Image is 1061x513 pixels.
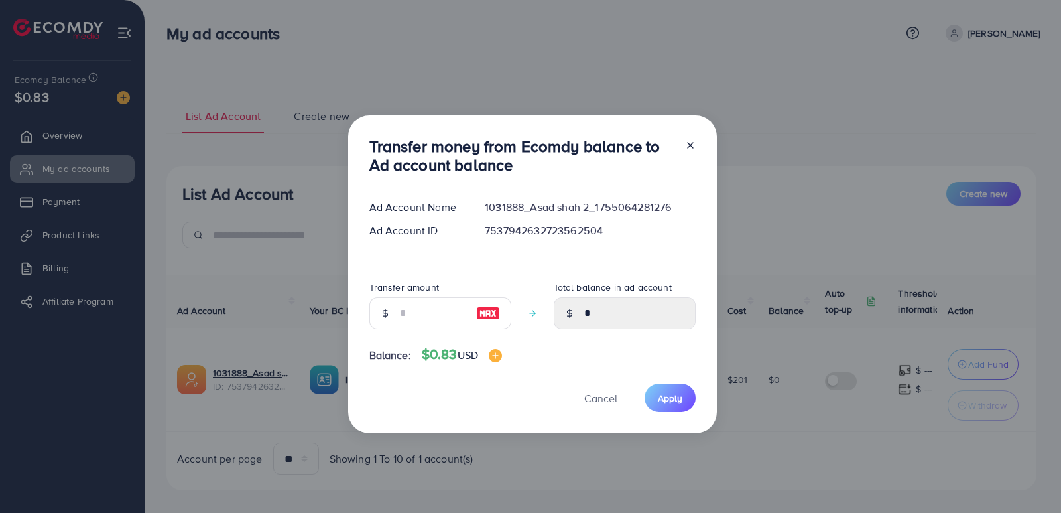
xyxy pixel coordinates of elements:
span: Apply [658,392,682,405]
h4: $0.83 [422,346,502,363]
div: Ad Account Name [359,200,475,215]
span: USD [458,348,478,362]
div: 7537942632723562504 [474,223,706,238]
img: image [476,305,500,321]
span: Balance: [369,348,411,363]
iframe: Chat [1005,453,1051,503]
span: Cancel [584,391,617,405]
div: 1031888_Asad shah 2_1755064281276 [474,200,706,215]
button: Apply [645,384,696,412]
div: Ad Account ID [359,223,475,238]
h3: Transfer money from Ecomdy balance to Ad account balance [369,137,674,175]
img: image [489,349,502,362]
button: Cancel [568,384,634,412]
label: Total balance in ad account [554,281,672,294]
label: Transfer amount [369,281,439,294]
